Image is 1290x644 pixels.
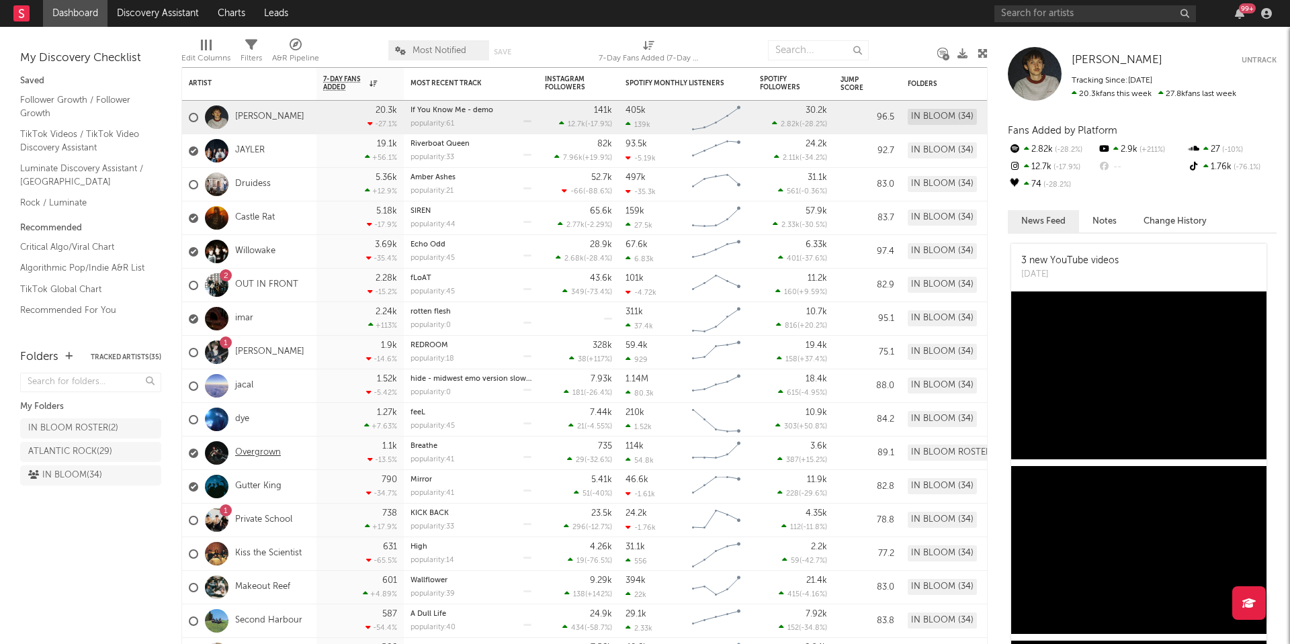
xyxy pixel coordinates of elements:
div: 82.9 [841,277,894,293]
span: +211 % [1137,146,1165,154]
div: -34.7 % [366,489,397,498]
span: 38 [578,356,587,363]
div: popularity: 33 [411,154,454,161]
span: 2.11k [783,154,800,162]
span: +117 % [589,356,610,363]
div: 1.76k [1187,158,1277,176]
a: imar [235,313,253,324]
a: Luminate Discovery Assistant / [GEOGRAPHIC_DATA] [20,161,148,189]
span: -73.4 % [587,289,610,296]
a: A Dull Life [411,610,446,618]
span: 27.8k fans last week [1072,90,1236,98]
div: Instagram Followers [545,75,592,91]
span: Tracking Since: [DATE] [1072,77,1152,85]
span: 12.7k [568,121,585,128]
span: +50.8 % [799,423,825,430]
a: JAYLER [235,145,265,156]
div: 405k [626,106,646,115]
svg: Chart title [686,470,746,504]
div: ( ) [556,254,612,263]
div: popularity: 45 [411,288,455,295]
svg: Chart title [686,302,746,336]
div: ( ) [775,422,827,430]
span: 158 [785,356,798,363]
span: +20.2 % [800,322,825,330]
div: 1.9k [381,341,397,350]
a: KICK BACK [411,510,449,517]
div: SIREN [411,208,531,215]
span: +19.9 % [585,154,610,162]
a: OUT IN FRONT [235,279,298,291]
span: 160 [784,289,797,296]
div: 10.7k [806,308,827,316]
input: Search... [768,40,869,60]
div: 5.36k [376,173,397,182]
div: ( ) [778,254,827,263]
span: -40 % [592,490,610,498]
span: 7.96k [563,154,583,162]
span: -66 [570,188,583,195]
div: ( ) [777,455,827,464]
div: Breathe [411,443,531,450]
div: Edit Columns [181,34,230,73]
div: 43.6k [590,274,612,283]
span: 2.77k [566,222,585,229]
div: Filters [241,50,262,66]
div: Amber Ashes [411,174,531,181]
div: ( ) [778,187,827,195]
div: 27.5k [626,221,652,230]
a: TikTok Videos / TikTok Video Discovery Assistant [20,127,148,154]
div: ( ) [772,120,827,128]
div: 210k [626,408,644,417]
a: Kiss the Scientist [235,548,302,559]
div: [DATE] [1021,268,1119,281]
div: 1.1k [382,442,397,451]
div: 59.4k [626,341,648,350]
div: 46.6k [626,475,648,484]
button: News Feed [1008,210,1079,232]
div: +12.9 % [365,187,397,195]
div: 6.33k [806,240,827,249]
div: IN BLOOM (34) [908,142,977,158]
div: 20.3k [376,106,397,115]
span: -32.6 % [587,457,610,464]
a: [PERSON_NAME] [235,111,304,123]
div: ( ) [567,455,612,464]
div: ( ) [773,220,827,229]
div: ( ) [569,355,612,363]
div: 3.6k [810,442,827,451]
span: 349 [571,289,585,296]
span: 615 [787,389,799,397]
div: 12.7k [1008,158,1097,176]
div: 497k [626,173,646,182]
div: popularity: 21 [411,187,454,195]
div: Filters [241,34,262,73]
div: IN BLOOM (34) [908,277,977,293]
span: Fans Added by Platform [1008,126,1117,136]
div: ATLANTIC ROCK ( 29 ) [28,444,112,460]
div: IN BLOOM (34) [908,109,977,125]
span: -26.4 % [586,389,610,397]
span: 228 [786,490,799,498]
div: -5.19k [626,154,656,163]
div: 2.9k [1097,141,1187,158]
a: High [411,543,427,551]
div: IN BLOOM (34) [908,310,977,326]
span: 181 [572,389,584,397]
div: 88.0 [841,378,894,394]
span: -29.6 % [801,490,825,498]
svg: Chart title [686,201,746,235]
div: ( ) [774,153,827,162]
div: IN BLOOM ROSTER (2) [908,445,1007,461]
div: 31.1k [808,173,827,182]
div: IN BLOOM (34) [908,176,977,192]
div: feeL [411,409,531,416]
a: fLoAT [411,275,431,282]
div: 5.41k [591,475,612,484]
div: Most Recent Track [411,79,511,87]
div: ( ) [558,220,612,229]
div: popularity: 0 [411,322,451,329]
div: 74 [1008,176,1097,193]
div: popularity: 41 [411,490,454,497]
span: 2.33k [781,222,800,229]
